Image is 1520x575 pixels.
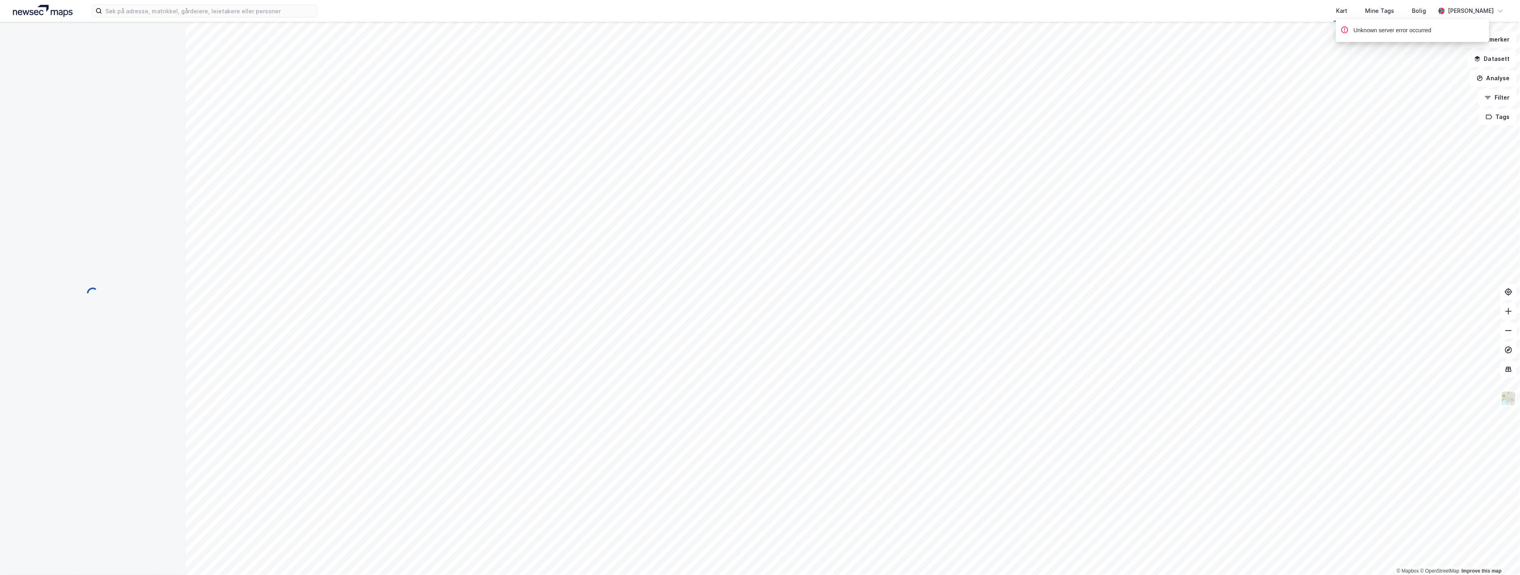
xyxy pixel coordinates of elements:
button: Filter [1478,90,1517,106]
div: Bolig [1412,6,1426,16]
input: Søk på adresse, matrikkel, gårdeiere, leietakere eller personer [102,5,317,17]
img: logo.a4113a55bc3d86da70a041830d287a7e.svg [13,5,73,17]
button: Analyse [1470,70,1517,86]
button: Tags [1479,109,1517,125]
div: Kontrollprogram for chat [1480,536,1520,575]
div: Kart [1336,6,1348,16]
a: Mapbox [1397,568,1419,574]
a: Improve this map [1462,568,1502,574]
div: [PERSON_NAME] [1448,6,1494,16]
button: Datasett [1468,51,1517,67]
img: Z [1501,391,1516,406]
iframe: Chat Widget [1480,536,1520,575]
div: Unknown server error occurred [1354,26,1432,35]
img: spinner.a6d8c91a73a9ac5275cf975e30b51cfb.svg [86,287,99,300]
div: Mine Tags [1365,6,1395,16]
a: OpenStreetMap [1420,568,1459,574]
